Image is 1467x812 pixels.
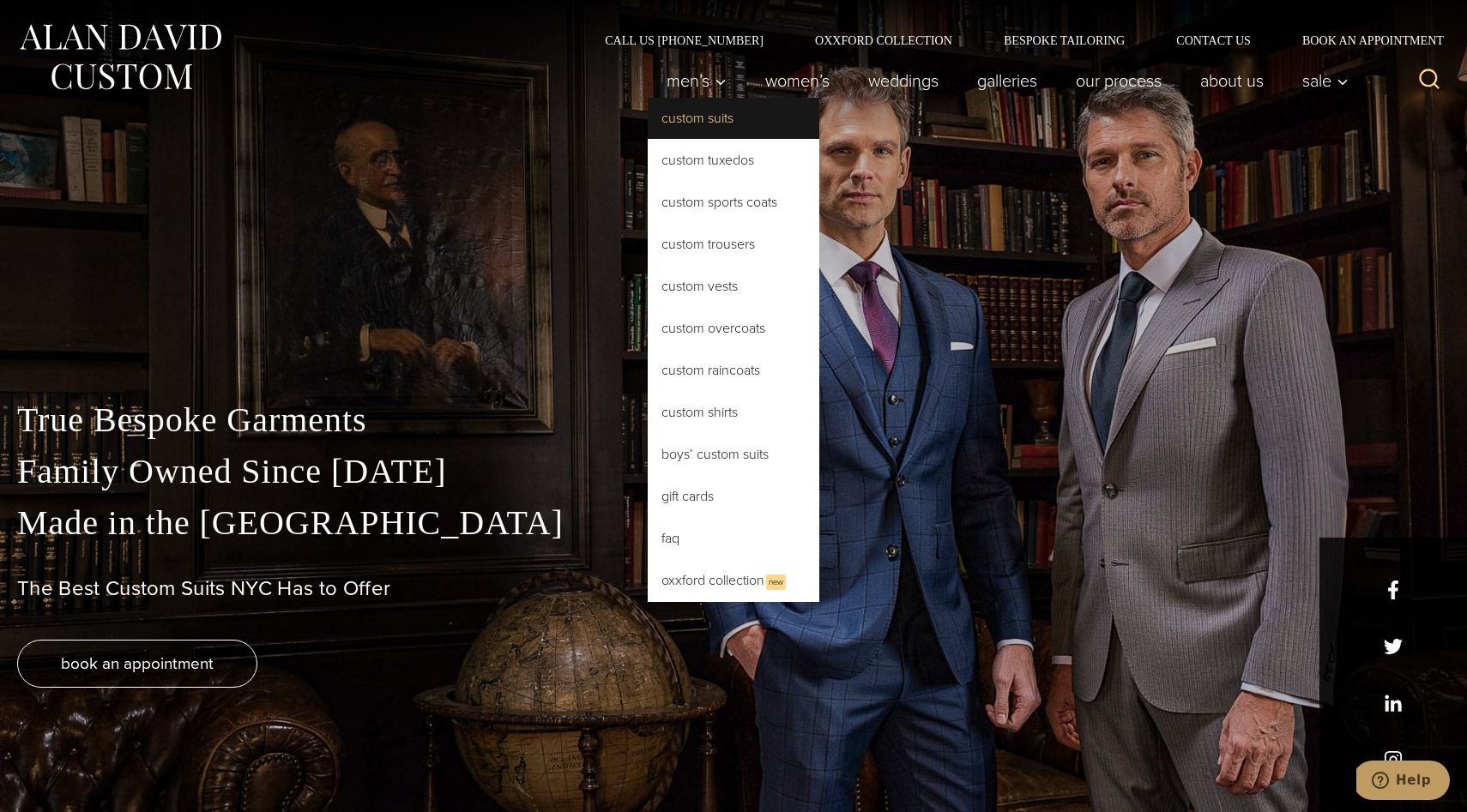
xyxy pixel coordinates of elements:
a: Our Process [1057,63,1181,98]
a: Oxxford CollectionNew [648,560,819,602]
a: Custom Raincoats [648,350,819,391]
a: Galleries [958,63,1057,98]
img: Alan David Custom [17,19,223,95]
nav: Primary Navigation [648,63,1358,98]
button: Sale sub menu toggle [1283,63,1358,98]
a: weddings [849,63,958,98]
a: book an appointment [17,640,257,688]
a: About Us [1181,63,1283,98]
h1: The Best Custom Suits NYC Has to Offer [17,576,1450,601]
a: Book an Appointment [1277,34,1450,46]
a: Contact Us [1150,34,1277,46]
a: Gift Cards [648,476,819,517]
a: FAQ [648,518,819,559]
iframe: Opens a widget where you can chat to one of our agents [1356,761,1450,803]
p: True Bespoke Garments Family Owned Since [DATE] Made in the [GEOGRAPHIC_DATA] [17,394,1450,549]
a: Oxxford Collection [789,34,978,46]
a: Custom Overcoats [648,308,819,349]
button: View Search Form [1409,60,1450,101]
a: Women’s [746,63,849,98]
a: Custom Suits [648,98,819,139]
a: Custom Shirts [648,392,819,433]
span: New [766,574,786,590]
a: Custom Vests [648,266,819,307]
a: Custom Trousers [648,224,819,265]
a: Call Us [PHONE_NUMBER] [579,34,789,46]
a: Bespoke Tailoring [978,34,1150,46]
button: Men’s sub menu toggle [648,63,746,98]
span: book an appointment [61,651,214,676]
nav: Secondary Navigation [579,34,1450,46]
a: Custom Tuxedos [648,140,819,181]
a: Boys’ Custom Suits [648,434,819,475]
a: Custom Sports Coats [648,182,819,223]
